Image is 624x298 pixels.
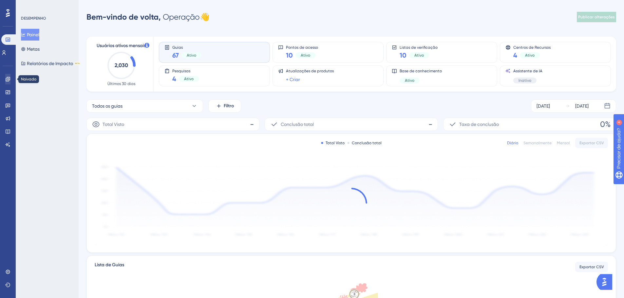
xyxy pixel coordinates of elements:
[172,69,190,73] font: Pesquisas
[579,265,604,269] font: Exportar CSV
[525,53,535,58] font: Ativo
[507,141,518,145] font: Diário
[523,141,552,145] font: Semanalmente
[286,45,318,50] font: Pontos de acesso
[286,77,300,82] font: + Criar
[86,12,161,22] font: Bem-vindo de volta,
[103,122,124,127] font: Total Visto
[184,77,194,81] font: Ativo
[596,272,616,292] iframe: Iniciador do Assistente de IA do UserGuiding
[575,138,608,148] button: Exportar CSV
[92,103,123,109] font: Todos os guias
[513,51,517,59] font: 4
[459,122,499,127] font: Taxa de conclusão
[301,53,310,58] font: Ativo
[537,103,550,109] font: [DATE]
[61,4,63,8] font: 4
[27,46,40,52] font: Metas
[208,99,241,113] button: Filtro
[575,262,608,272] button: Exportar CSV
[519,78,531,83] font: Inativo
[115,62,128,68] text: 2,030
[400,69,442,73] font: Base de conhecimento
[187,53,196,58] font: Ativo
[281,122,314,127] font: Conclusão total
[600,120,611,129] font: 0%
[400,51,407,59] font: 10
[428,120,432,129] font: -
[15,3,56,8] font: Precisar de ajuda?
[352,141,382,145] font: Conclusão total
[400,45,438,50] font: Listas de verificação
[107,81,135,86] font: Últimos 30 dias
[557,141,570,145] font: Mensal
[575,103,589,109] font: [DATE]
[27,61,73,66] font: Relatórios de Impacto
[286,51,293,59] font: 10
[579,141,604,145] font: Exportar CSV
[286,69,334,73] font: Atualizações de produtos
[21,58,80,69] button: Relatórios de ImpactoBETA
[578,15,615,19] font: Publicar alterações
[86,99,203,113] button: Todos os guias
[27,32,39,37] font: Painel
[513,69,542,73] font: Assistente de IA
[250,120,254,129] font: -
[172,75,176,83] font: 4
[163,12,200,22] font: Operação
[172,45,183,50] font: Guias
[200,12,210,22] font: 👋
[513,45,551,50] font: Centros de Recursos
[21,16,46,21] font: DESEMPENHO
[414,53,424,58] font: Ativo
[172,51,179,59] font: 67
[224,103,234,109] font: Filtro
[577,12,616,22] button: Publicar alterações
[21,29,39,41] button: Painel
[95,262,124,268] font: Lista de Guias
[326,141,345,145] font: Total Visto
[97,43,146,48] font: Usuários ativos mensais
[75,62,80,64] font: BETA
[21,43,40,55] button: Metas
[405,78,414,83] font: Ativo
